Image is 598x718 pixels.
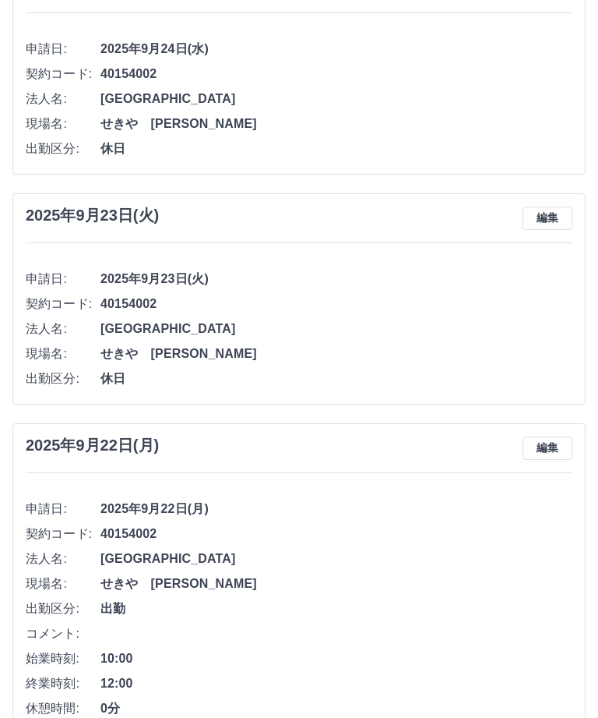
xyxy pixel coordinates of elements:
[100,345,572,363] span: せきや [PERSON_NAME]
[26,550,100,568] span: 法人名:
[100,525,572,543] span: 40154002
[100,600,572,618] span: 出勤
[100,65,572,83] span: 40154002
[26,140,100,158] span: 出勤区分:
[26,575,100,593] span: 現場名:
[26,320,100,338] span: 法人名:
[100,550,572,568] span: [GEOGRAPHIC_DATA]
[100,649,572,668] span: 10:00
[522,437,572,460] button: 編集
[26,600,100,618] span: 出勤区分:
[26,370,100,388] span: 出勤区分:
[100,90,572,108] span: [GEOGRAPHIC_DATA]
[100,674,572,693] span: 12:00
[26,295,100,313] span: 契約コード:
[26,437,159,454] h3: 2025年9月22日(月)
[26,40,100,58] span: 申請日:
[26,345,100,363] span: 現場名:
[100,295,572,313] span: 40154002
[100,320,572,338] span: [GEOGRAPHIC_DATA]
[100,370,572,388] span: 休日
[26,270,100,288] span: 申請日:
[26,500,100,518] span: 申請日:
[100,270,572,288] span: 2025年9月23日(火)
[26,207,159,225] h3: 2025年9月23日(火)
[100,140,572,158] span: 休日
[522,207,572,230] button: 編集
[100,115,572,133] span: せきや [PERSON_NAME]
[26,90,100,108] span: 法人名:
[26,624,100,643] span: コメント:
[100,40,572,58] span: 2025年9月24日(水)
[100,500,572,518] span: 2025年9月22日(月)
[26,65,100,83] span: 契約コード:
[26,699,100,718] span: 休憩時間:
[26,649,100,668] span: 始業時刻:
[26,115,100,133] span: 現場名:
[100,699,572,718] span: 0分
[26,525,100,543] span: 契約コード:
[26,674,100,693] span: 終業時刻:
[100,575,572,593] span: せきや [PERSON_NAME]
